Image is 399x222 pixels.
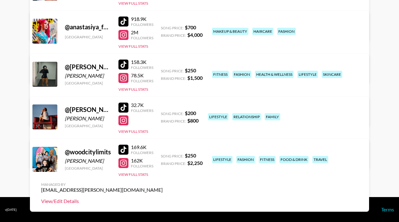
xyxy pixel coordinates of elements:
div: [PERSON_NAME] [65,115,111,122]
div: 169.6K [131,144,153,150]
div: [PERSON_NAME] [65,73,111,79]
strong: $ 4,000 [187,32,203,38]
span: Brand Price: [161,76,186,81]
div: Followers [131,150,153,155]
div: lifestyle [208,113,228,120]
div: [GEOGRAPHIC_DATA] [65,166,111,171]
div: fashion [236,156,255,163]
div: [PERSON_NAME] [65,158,111,164]
div: 162K [131,157,153,164]
div: makeup & beauty [212,28,248,35]
div: 32.7K [131,102,153,108]
div: Followers [131,36,153,40]
div: Followers [131,65,153,70]
strong: $ 2,250 [187,160,203,166]
span: Brand Price: [161,33,186,38]
button: View Full Stats [118,87,148,92]
strong: $ 700 [185,24,196,30]
div: Followers [131,164,153,168]
div: @ woodcitylimits [65,148,111,156]
strong: $ 1,500 [187,75,203,81]
div: fashion [233,71,251,78]
button: View Full Stats [118,129,148,134]
div: family [265,113,280,120]
div: 2M [131,29,153,36]
div: skincare [322,71,342,78]
div: fashion [277,28,296,35]
div: @ anastasiya_fukkacumi1 [65,23,111,31]
span: Song Price: [161,154,184,158]
div: @ [PERSON_NAME].drew [65,106,111,113]
div: Followers [131,22,153,27]
div: 158.3K [131,59,153,65]
button: View Full Stats [118,44,148,49]
div: lifestyle [297,71,318,78]
div: 918.9K [131,16,153,22]
div: fitness [259,156,276,163]
div: travel [312,156,328,163]
strong: $ 250 [185,152,196,158]
span: Brand Price: [161,119,186,123]
strong: $ 800 [187,118,199,123]
a: View/Edit Details [41,198,163,204]
span: Song Price: [161,111,184,116]
div: food & drink [279,156,309,163]
div: Followers [131,108,153,113]
strong: $ 250 [185,67,196,73]
div: relationship [232,113,261,120]
button: View Full Stats [118,1,148,6]
div: health & wellness [255,71,294,78]
div: [GEOGRAPHIC_DATA] [65,123,111,128]
div: @ [PERSON_NAME] [65,63,111,71]
span: Song Price: [161,69,184,73]
a: Terms [381,206,394,212]
div: [EMAIL_ADDRESS][PERSON_NAME][DOMAIN_NAME] [41,187,163,193]
div: Managed By [41,182,163,187]
span: Brand Price: [161,161,186,166]
div: lifestyle [212,156,233,163]
button: View Full Stats [118,172,148,177]
div: [GEOGRAPHIC_DATA] [65,81,111,85]
span: Song Price: [161,26,184,30]
strong: $ 200 [185,110,196,116]
div: [GEOGRAPHIC_DATA] [65,35,111,39]
div: haircare [252,28,273,35]
div: v [DATE] [5,208,17,212]
div: fitness [212,71,229,78]
div: 78.5K [131,72,153,79]
div: Followers [131,79,153,83]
